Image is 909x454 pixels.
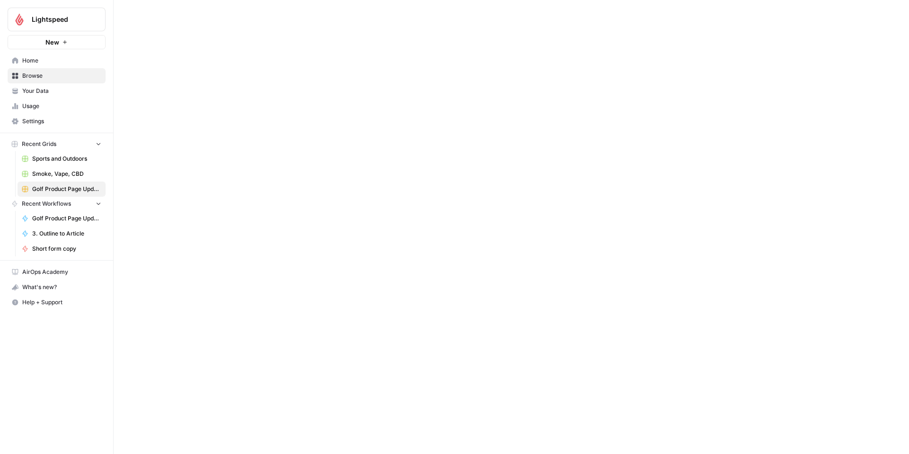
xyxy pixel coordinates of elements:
[22,200,71,208] span: Recent Workflows
[18,241,106,256] a: Short form copy
[18,226,106,241] a: 3. Outline to Article
[32,245,101,253] span: Short form copy
[32,170,101,178] span: Smoke, Vape, CBD
[22,56,101,65] span: Home
[22,298,101,307] span: Help + Support
[8,53,106,68] a: Home
[22,87,101,95] span: Your Data
[32,214,101,223] span: Golf Product Page Update
[18,151,106,166] a: Sports and Outdoors
[8,99,106,114] a: Usage
[22,117,101,126] span: Settings
[45,37,59,47] span: New
[8,68,106,83] a: Browse
[32,229,101,238] span: 3. Outline to Article
[32,185,101,193] span: Golf Product Page Update
[32,15,89,24] span: Lightspeed
[18,166,106,182] a: Smoke, Vape, CBD
[22,268,101,276] span: AirOps Academy
[8,280,105,294] div: What's new?
[22,102,101,110] span: Usage
[8,83,106,99] a: Your Data
[8,264,106,280] a: AirOps Academy
[8,8,106,31] button: Workspace: Lightspeed
[18,211,106,226] a: Golf Product Page Update
[22,72,101,80] span: Browse
[32,154,101,163] span: Sports and Outdoors
[11,11,28,28] img: Lightspeed Logo
[8,35,106,49] button: New
[18,182,106,197] a: Golf Product Page Update
[8,137,106,151] button: Recent Grids
[8,114,106,129] a: Settings
[8,280,106,295] button: What's new?
[8,197,106,211] button: Recent Workflows
[22,140,56,148] span: Recent Grids
[8,295,106,310] button: Help + Support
